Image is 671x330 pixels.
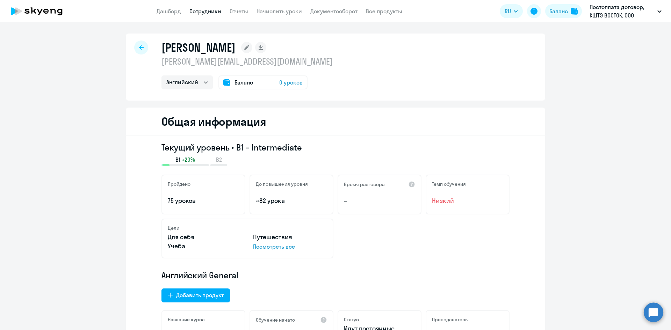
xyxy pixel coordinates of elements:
p: Для себя [168,233,242,242]
a: Отчеты [230,8,248,15]
h5: Название курса [168,316,205,323]
p: Постоплата договор, КШТЭ ВОСТОК, ООО [590,3,655,20]
h5: Пройдено [168,181,190,187]
button: Постоплата договор, КШТЭ ВОСТОК, ООО [586,3,665,20]
h1: [PERSON_NAME] [161,41,236,54]
button: RU [500,4,523,18]
span: B2 [216,156,222,163]
a: Дашборд [157,8,181,15]
p: ~82 урока [256,196,327,205]
a: Сотрудники [189,8,221,15]
h5: Статус [344,316,359,323]
h5: До повышения уровня [256,181,308,187]
h5: Цели [168,225,179,231]
p: – [344,196,415,205]
a: Документооборот [310,8,358,15]
h5: Преподаватель [432,316,468,323]
p: Путешествия [253,233,327,242]
span: RU [505,7,511,15]
p: [PERSON_NAME][EMAIL_ADDRESS][DOMAIN_NAME] [161,56,333,67]
a: Начислить уроки [257,8,302,15]
button: Балансbalance [545,4,582,18]
h5: Темп обучения [432,181,466,187]
span: Баланс [235,78,253,87]
h2: Общая информация [161,115,266,129]
p: Учеба [168,242,242,251]
span: 0 уроков [279,78,303,87]
span: +20% [182,156,195,163]
p: Посмотреть все [253,242,327,251]
div: Добавить продукт [176,291,224,299]
img: balance [571,8,578,15]
span: Низкий [432,196,503,205]
a: Все продукты [366,8,402,15]
h5: Время разговора [344,181,385,188]
h5: Обучение начато [256,317,295,323]
button: Добавить продукт [161,288,230,302]
span: B1 [175,156,180,163]
h3: Текущий уровень • B1 – Intermediate [161,142,510,153]
div: Баланс [549,7,568,15]
p: 75 уроков [168,196,239,205]
span: Английский General [161,270,238,281]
